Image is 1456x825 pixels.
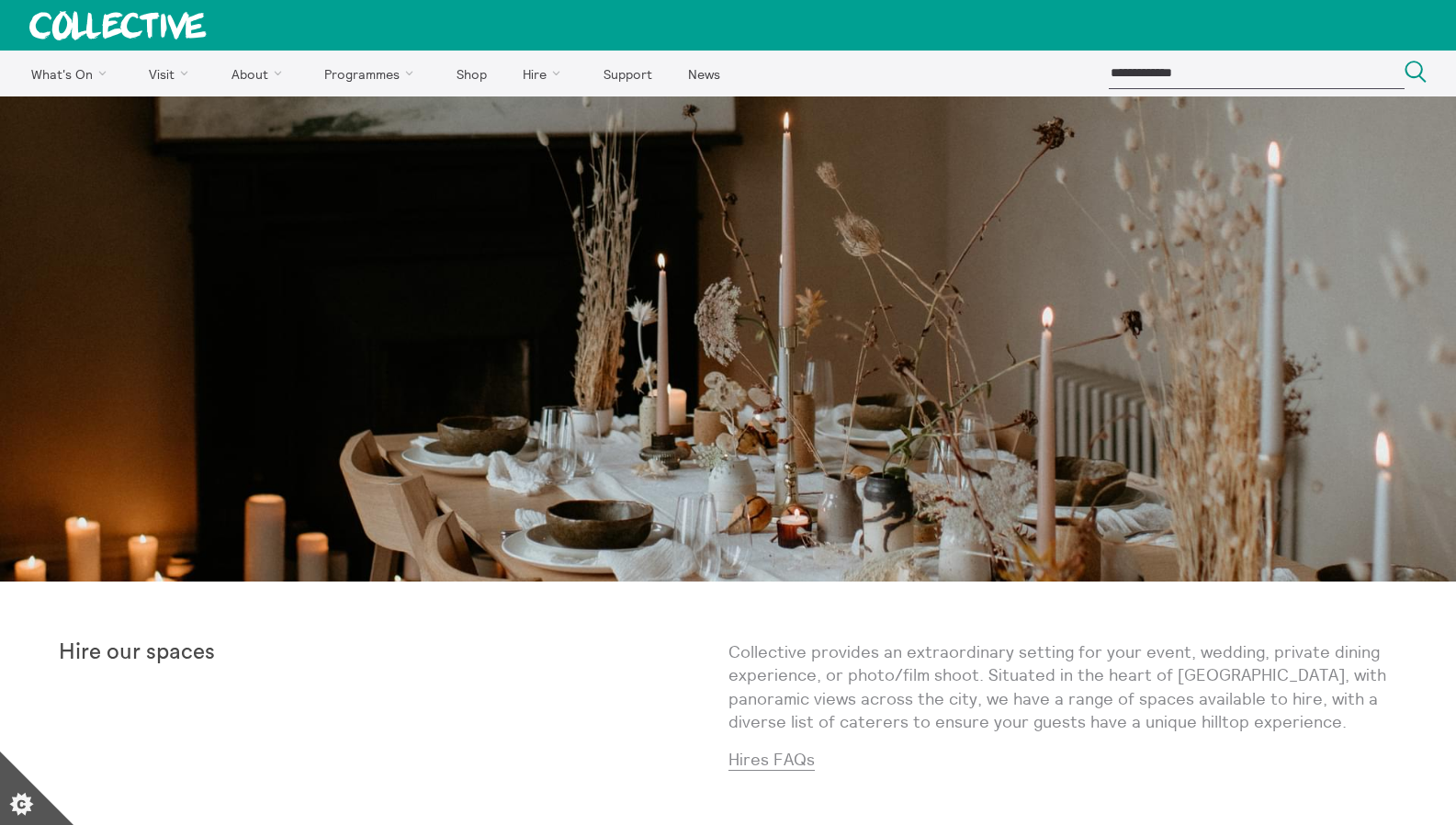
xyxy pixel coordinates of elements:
p: Collective provides an extraordinary setting for your event, wedding, private dining experience, ... [728,640,1398,733]
a: Programmes [309,51,437,96]
a: Hire [507,51,584,96]
strong: Hire [59,641,101,663]
a: What's On [15,51,130,96]
a: About [215,51,305,96]
a: News [672,51,736,96]
a: Support [587,51,668,96]
strong: our spaces [107,641,215,663]
a: Visit [133,51,212,96]
a: Shop [440,51,502,96]
a: Hires FAQs [728,749,815,771]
